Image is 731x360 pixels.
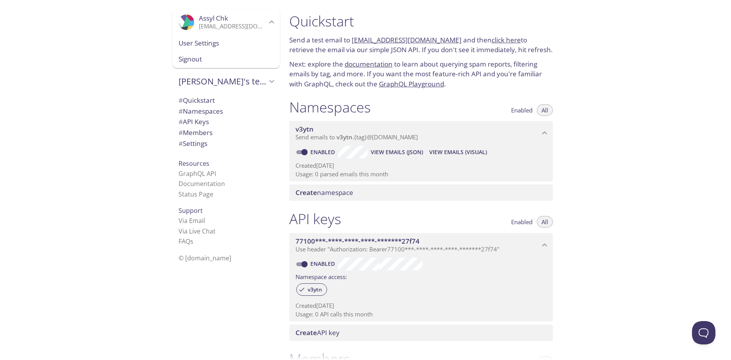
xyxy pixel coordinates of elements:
[296,188,353,197] span: namespace
[179,128,183,137] span: #
[172,35,280,51] div: User Settings
[537,216,553,228] button: All
[172,138,280,149] div: Team Settings
[179,216,205,225] a: Via Email
[371,148,423,157] span: View Emails (JSON)
[179,139,207,148] span: Settings
[296,125,313,133] span: v3ytn
[179,169,216,178] a: GraphQL API
[296,283,327,296] div: v3ytn
[289,121,553,145] div: v3ytn namespace
[179,254,231,262] span: © [DOMAIN_NAME]
[179,237,193,246] a: FAQ
[179,190,213,198] a: Status Page
[296,162,547,170] p: Created [DATE]
[179,54,274,64] span: Signout
[172,116,280,127] div: API Keys
[429,148,487,157] span: View Emails (Visual)
[199,23,267,30] p: [EMAIL_ADDRESS][DOMAIN_NAME]
[172,71,280,91] div: Assyl's team
[379,79,444,88] a: GraphQL Playground
[296,328,340,337] span: API key
[289,59,553,89] p: Next: explore the to learn about querying spam reports, filtering emails by tag, and more. If you...
[289,35,553,55] p: Send a test email to and then to retrieve the email via our simple JSON API. If you don't see it ...
[172,9,280,35] div: Assyl Chk
[309,260,338,267] a: Enabled
[289,210,341,228] h1: API keys
[426,146,490,158] button: View Emails (Visual)
[296,170,547,178] p: Usage: 0 parsed emails this month
[199,14,228,23] span: Assyl Chk
[172,95,280,106] div: Quickstart
[172,51,280,68] div: Signout
[296,328,317,337] span: Create
[289,98,371,116] h1: Namespaces
[172,106,280,117] div: Namespaces
[345,60,393,68] a: documentation
[368,146,426,158] button: View Emails (JSON)
[352,35,462,44] a: [EMAIL_ADDRESS][DOMAIN_NAME]
[179,96,183,105] span: #
[190,237,193,246] span: s
[289,184,553,201] div: Create namespace
[336,133,352,141] span: v3ytn
[309,148,338,156] a: Enabled
[296,310,547,318] p: Usage: 0 API calls this month
[179,107,183,116] span: #
[492,35,521,44] a: click here
[506,104,537,116] button: Enabled
[179,107,223,116] span: Namespaces
[179,159,209,168] span: Resources
[179,117,209,126] span: API Keys
[179,206,203,215] span: Support
[289,12,553,30] h1: Quickstart
[296,133,418,141] span: Send emails to . {tag} @[DOMAIN_NAME]
[296,188,317,197] span: Create
[289,325,553,341] div: Create API Key
[179,128,212,137] span: Members
[303,286,327,293] span: v3ytn
[179,139,183,148] span: #
[506,216,537,228] button: Enabled
[179,179,225,188] a: Documentation
[179,96,215,105] span: Quickstart
[296,270,347,282] label: Namespace access:
[537,104,553,116] button: All
[296,302,547,310] p: Created [DATE]
[179,227,216,235] a: Via Live Chat
[179,76,267,87] span: [PERSON_NAME]'s team
[172,127,280,138] div: Members
[179,117,183,126] span: #
[179,38,274,48] span: User Settings
[692,321,715,344] iframe: Help Scout Beacon - Open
